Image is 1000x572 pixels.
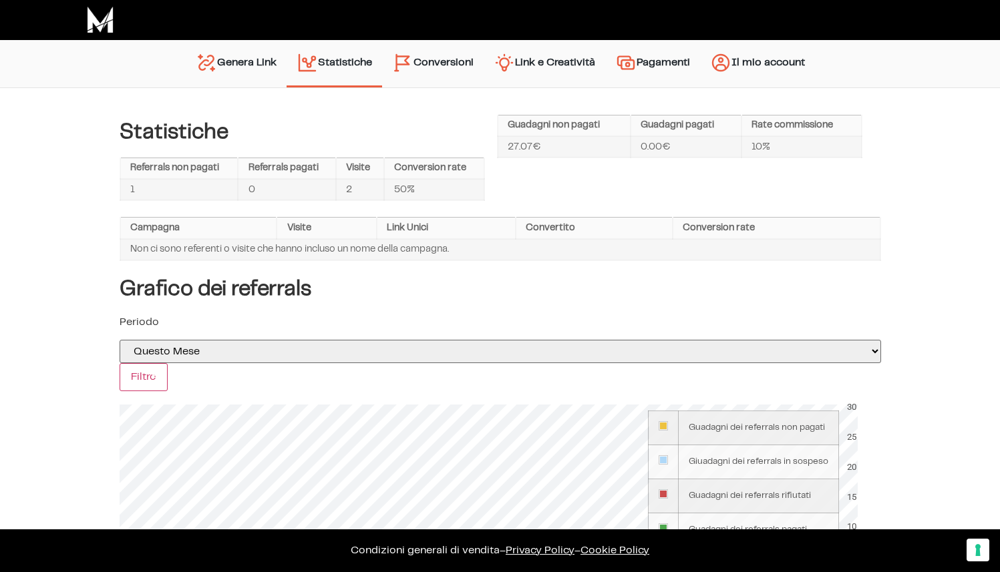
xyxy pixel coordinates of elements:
[631,115,741,137] th: Guadagni pagati
[120,218,277,239] th: Campagna
[13,543,987,559] p: – –
[847,431,858,444] div: 25
[498,136,631,158] td: 27.07€
[297,52,318,73] img: stats.svg
[384,158,484,180] th: Conversion rate
[678,513,838,547] td: Guadagni dei referrals pagati
[631,136,741,158] td: 0.00€
[120,179,238,200] td: 1
[847,400,858,414] div: 30
[678,479,838,513] td: Guadagni dei referrals rifiutati
[277,218,377,239] th: Visite
[196,52,217,73] img: generate-link.svg
[741,136,862,158] td: 10%
[605,47,700,81] a: Pagamenti
[382,47,484,81] a: Conversioni
[615,52,637,73] img: payments.svg
[506,545,574,555] a: Privacy Policy
[120,239,880,260] td: Non ci sono referenti o visite che hanno incluso un nome della campagna.
[120,158,238,180] th: Referrals non pagati
[700,47,815,81] a: Il mio account
[336,158,384,180] th: Visite
[120,363,168,391] input: Filtro
[238,179,336,200] td: 0
[186,47,287,81] a: Genera Link
[494,52,515,73] img: creativity.svg
[287,47,382,79] a: Statistiche
[120,277,881,301] h4: Grafico dei referrals
[967,539,989,561] button: Le tue preferenze relative al consenso per le tecnologie di tracciamento
[580,545,649,555] span: Cookie Policy
[392,52,413,73] img: conversion-2.svg
[678,411,838,445] td: Guadagni dei referrals non pagati
[710,52,731,73] img: account.svg
[847,520,858,533] div: 10
[741,115,862,137] th: Rate commissione
[186,40,815,87] nav: Menu principale
[120,120,485,144] h4: Statistiche
[377,218,516,239] th: Link Unici
[238,158,336,180] th: Referrals pagati
[847,461,858,474] div: 20
[516,218,673,239] th: Convertito
[384,179,484,200] td: 50%
[498,115,631,137] th: Guadagni non pagati
[847,491,858,504] div: 15
[678,445,838,479] td: Giuadagni dei referrals in sospeso
[484,47,605,81] a: Link e Creatività
[120,340,881,363] select: selected='selected'
[351,545,500,555] a: Condizioni generali di vendita
[336,179,384,200] td: 2
[673,218,880,239] th: Conversion rate
[120,314,881,330] p: Periodo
